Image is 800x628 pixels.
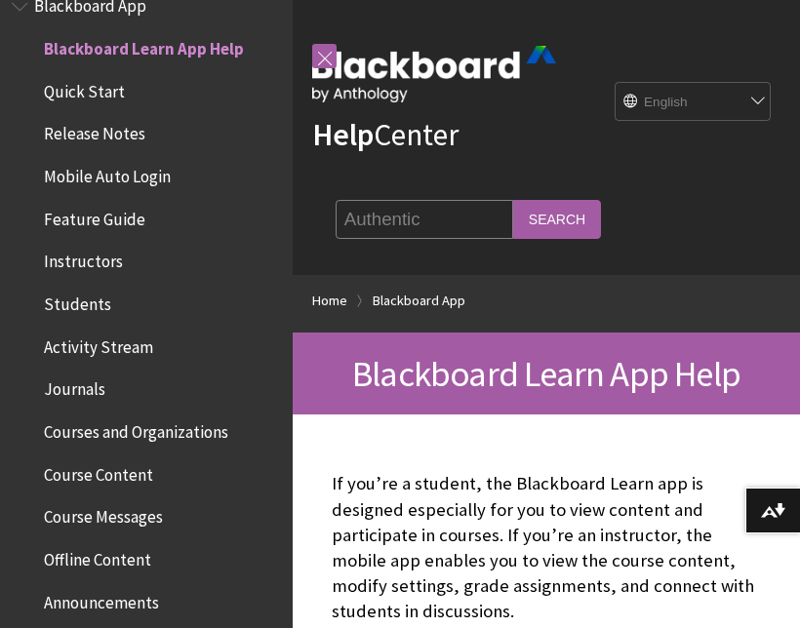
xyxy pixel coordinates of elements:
[44,586,159,612] span: Announcements
[44,288,111,314] span: Students
[44,75,125,101] span: Quick Start
[44,543,151,569] span: Offline Content
[312,46,556,102] img: Blackboard by Anthology
[44,373,105,400] span: Journals
[44,331,153,357] span: Activity Stream
[44,415,228,442] span: Courses and Organizations
[373,289,465,313] a: Blackboard App
[44,32,244,59] span: Blackboard Learn App Help
[616,83,772,122] select: Site Language Selector
[44,458,153,485] span: Course Content
[44,203,145,229] span: Feature Guide
[44,246,123,272] span: Instructors
[44,501,163,528] span: Course Messages
[312,115,374,154] strong: Help
[312,289,347,313] a: Home
[332,471,761,624] p: If you’re a student, the Blackboard Learn app is designed especially for you to view content and ...
[312,115,459,154] a: HelpCenter
[44,118,145,144] span: Release Notes
[44,160,171,186] span: Mobile Auto Login
[513,200,601,238] input: Search
[352,351,740,396] span: Blackboard Learn App Help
